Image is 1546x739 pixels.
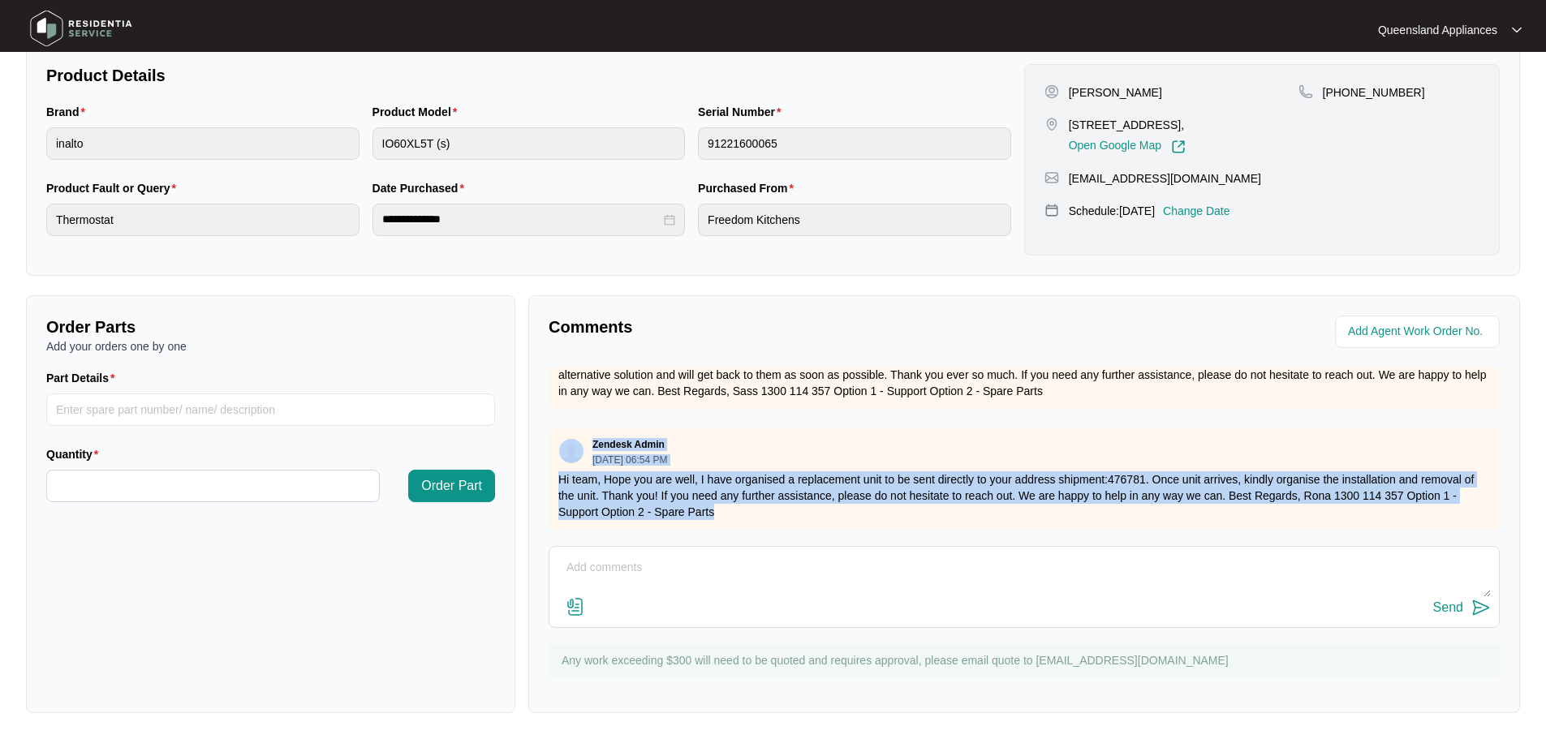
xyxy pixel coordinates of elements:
img: dropdown arrow [1512,26,1522,34]
label: Date Purchased [373,180,471,196]
input: Purchased From [698,204,1011,236]
img: map-pin [1044,203,1059,217]
img: file-attachment-doc.svg [566,597,585,617]
img: user.svg [559,439,584,463]
p: [PERSON_NAME] [1069,84,1162,101]
div: Send [1433,600,1463,615]
label: Purchased From [698,180,800,196]
p: [DATE] 06:54 PM [592,455,667,465]
button: Send [1433,597,1491,619]
label: Product Model [373,104,464,120]
label: Quantity [46,446,105,462]
img: send-icon.svg [1471,598,1491,617]
p: Product Details [46,64,1011,87]
img: map-pin [1298,84,1313,99]
p: Order Parts [46,316,495,338]
input: Part Details [46,393,495,426]
p: Add your orders one by one [46,338,495,354]
p: [PHONE_NUMBER] [1323,84,1425,101]
input: Product Fault or Query [46,204,360,236]
span: Order Part [421,476,482,496]
p: [STREET_ADDRESS], [1069,117,1186,133]
label: Part Details [46,370,122,386]
p: Change Date [1163,203,1230,219]
p: Zendesk Admin [592,438,665,451]
input: Brand [46,127,360,160]
p: Queensland Appliances [1378,22,1497,38]
input: Serial Number [698,127,1011,160]
p: Schedule: [DATE] [1069,203,1155,219]
p: [EMAIL_ADDRESS][DOMAIN_NAME] [1069,170,1261,187]
p: Hello Miss [PERSON_NAME], Well a big Congrats to QLD for taking the cup two years in a row!!! (I ... [558,350,1490,399]
p: Any work exceeding $300 will need to be quoted and requires approval, please email quote to [EMAI... [562,652,1492,668]
img: map-pin [1044,170,1059,185]
img: user-pin [1044,84,1059,99]
input: Date Purchased [382,211,661,228]
button: Order Part [408,470,495,502]
p: Hi team, Hope you are well, I have organised a replacement unit to be sent directly to your addre... [558,471,1490,520]
img: Link-External [1171,140,1186,154]
label: Brand [46,104,92,120]
label: Serial Number [698,104,787,120]
img: residentia service logo [24,4,138,53]
a: Open Google Map [1069,140,1186,154]
p: Comments [549,316,1013,338]
input: Add Agent Work Order No. [1348,322,1490,342]
input: Product Model [373,127,686,160]
input: Quantity [47,470,379,501]
img: map-pin [1044,117,1059,131]
label: Product Fault or Query [46,180,183,196]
